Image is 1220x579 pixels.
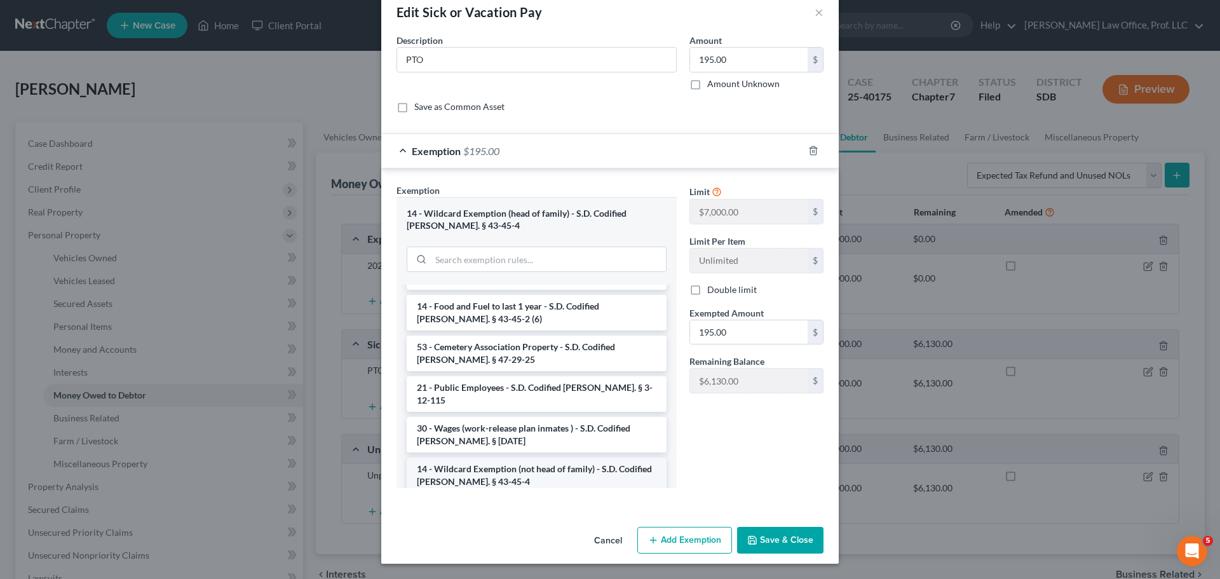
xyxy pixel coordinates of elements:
input: -- [690,369,808,393]
span: Limit [689,186,710,197]
div: $ [808,369,823,393]
input: -- [690,200,808,224]
input: Search exemption rules... [431,247,666,271]
button: Save & Close [737,527,823,554]
button: Add Exemption [637,527,732,554]
div: $ [808,48,823,72]
div: $ [808,320,823,344]
span: Exemption [412,145,461,157]
li: 53 - Cemetery Association Property - S.D. Codified [PERSON_NAME]. § 47-29-25 [407,336,667,371]
span: 5 [1203,536,1213,546]
div: Edit Sick or Vacation Pay [396,3,542,21]
input: Describe... [397,48,676,72]
span: $195.00 [463,145,499,157]
li: 14 - Food and Fuel to last 1 year - S.D. Codified [PERSON_NAME]. § 43-45-2 (6) [407,295,667,330]
li: 30 - Wages (work-release plan inmates ) - S.D. Codified [PERSON_NAME]. § [DATE] [407,417,667,453]
label: Amount Unknown [707,78,780,90]
div: $ [808,200,823,224]
label: Double limit [707,283,757,296]
input: 0.00 [690,48,808,72]
label: Limit Per Item [689,235,745,248]
span: Exempted Amount [689,308,764,318]
input: 0.00 [690,320,808,344]
button: Cancel [584,528,632,554]
label: Remaining Balance [689,355,764,368]
li: 14 - Wildcard Exemption (not head of family) - S.D. Codified [PERSON_NAME]. § 43-45-4 [407,458,667,493]
label: Save as Common Asset [414,100,505,113]
label: Amount [689,34,722,47]
div: 14 - Wildcard Exemption (head of family) - S.D. Codified [PERSON_NAME]. § 43-45-4 [407,208,667,231]
span: Exemption [396,185,440,196]
li: 21 - Public Employees - S.D. Codified [PERSON_NAME]. § 3-12-115 [407,376,667,412]
iframe: Intercom live chat [1177,536,1207,566]
div: $ [808,249,823,273]
input: -- [690,249,808,273]
button: × [815,4,823,20]
span: Description [396,35,443,46]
